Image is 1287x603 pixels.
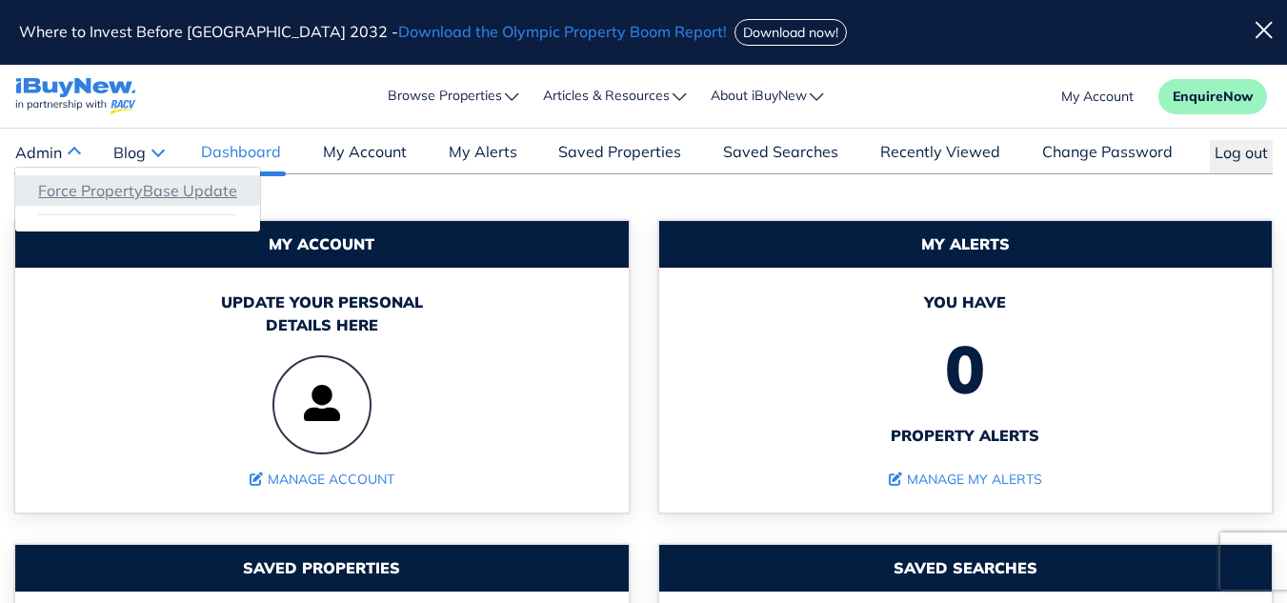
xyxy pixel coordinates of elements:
[659,545,1273,592] div: Saved Searches
[659,221,1273,268] div: My Alerts
[1223,88,1253,105] span: Now
[553,140,686,172] a: Saved Properties
[250,471,394,488] a: Manage Account
[19,22,731,41] span: Where to Invest Before [GEOGRAPHIC_DATA] 2032 -
[734,19,847,46] button: Download now!
[272,355,372,454] img: user
[1037,140,1177,172] a: Change Password
[678,313,1254,424] span: 0
[15,78,136,115] img: logo
[678,291,1254,313] span: You have
[678,424,1254,447] span: property alerts
[718,140,843,172] a: Saved Searches
[15,545,629,592] div: Saved Properties
[1061,87,1134,107] a: account
[34,291,610,336] div: Update your personal details here
[889,471,1042,488] a: Manage My Alerts
[1158,79,1267,114] button: EnquireNow
[398,22,727,41] span: Download the Olympic Property Boom Report!
[15,221,629,268] div: My Account
[14,140,80,165] button: Admin
[196,140,286,172] a: Dashboard
[444,140,522,172] a: My Alerts
[15,73,136,120] a: navigations
[1210,140,1273,173] button: Log out
[38,179,237,202] a: Force PropertyBase Update
[112,140,164,165] button: Blog
[875,140,1005,172] a: Recently Viewed
[318,140,412,172] a: My Account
